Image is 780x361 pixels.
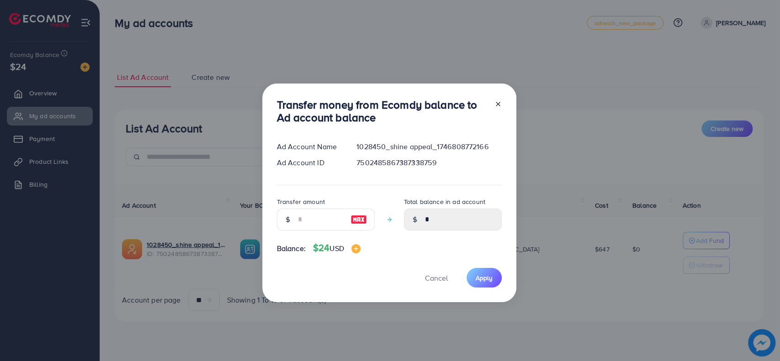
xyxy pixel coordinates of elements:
[277,98,487,125] h3: Transfer money from Ecomdy balance to Ad account balance
[313,242,361,254] h4: $24
[351,244,361,253] img: image
[350,214,367,225] img: image
[404,197,485,206] label: Total balance in ad account
[476,273,493,283] span: Apply
[270,157,350,168] div: Ad Account ID
[329,243,344,253] span: USD
[270,141,350,152] div: Ad Account Name
[467,268,502,288] button: Apply
[277,197,325,206] label: Transfer amount
[425,273,448,283] span: Cancel
[414,268,459,288] button: Cancel
[349,157,509,168] div: 7502485867387338759
[349,141,509,152] div: 1028450_shine appeal_1746808772166
[277,243,306,254] span: Balance:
